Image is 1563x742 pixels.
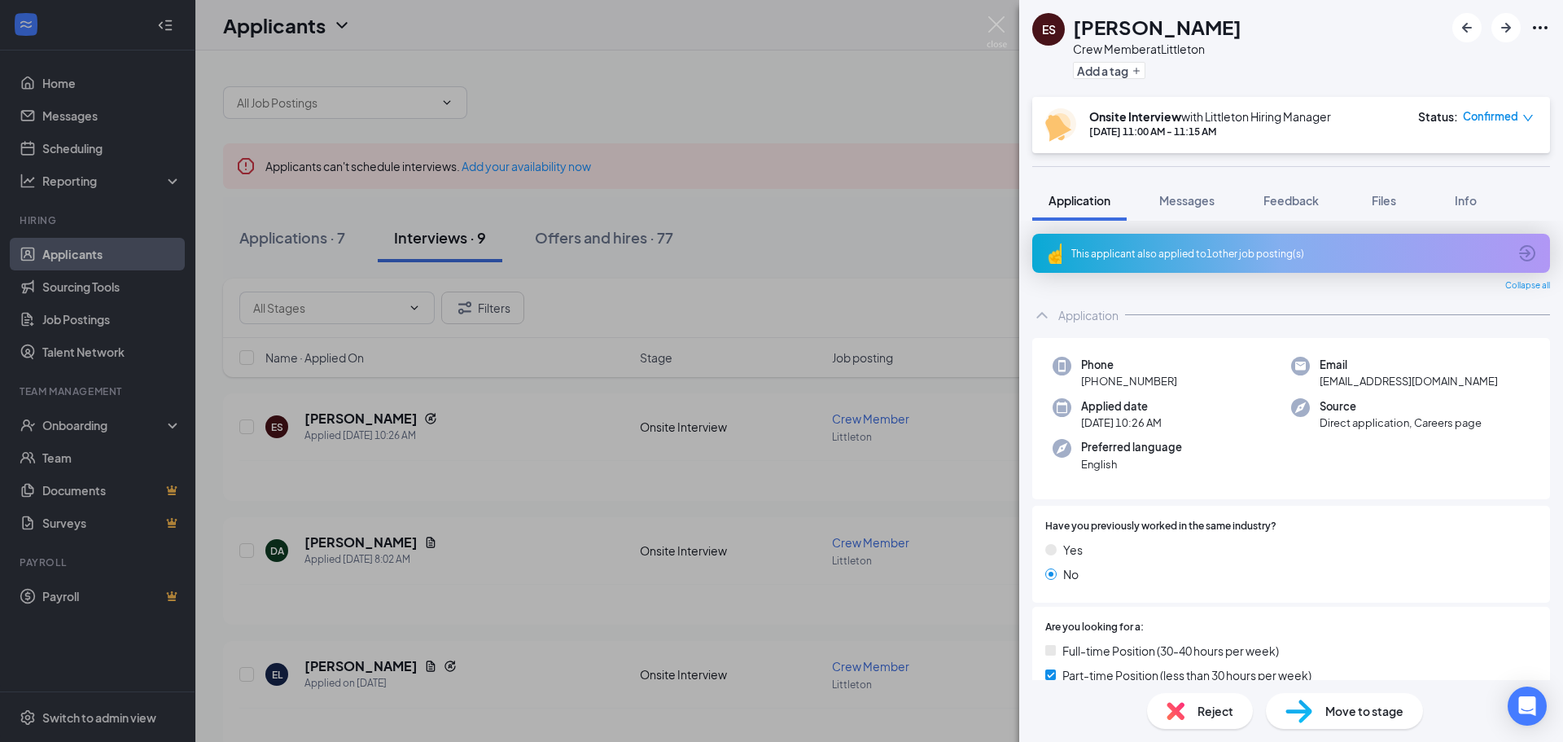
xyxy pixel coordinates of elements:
span: No [1063,565,1079,583]
span: Application [1049,193,1110,208]
svg: ArrowCircle [1517,244,1537,263]
span: [EMAIL_ADDRESS][DOMAIN_NAME] [1320,373,1498,389]
span: Yes [1063,541,1083,559]
svg: Plus [1132,66,1141,76]
svg: ChevronUp [1032,305,1052,325]
span: [PHONE_NUMBER] [1081,373,1177,389]
h1: [PERSON_NAME] [1073,13,1241,41]
span: Part-time Position (less than 30 hours per week) [1062,666,1311,684]
svg: ArrowRight [1496,18,1516,37]
span: Confirmed [1463,108,1518,125]
button: ArrowRight [1491,13,1521,42]
svg: Ellipses [1530,18,1550,37]
button: ArrowLeftNew [1452,13,1482,42]
div: [DATE] 11:00 AM - 11:15 AM [1089,125,1331,138]
span: down [1522,112,1534,124]
button: PlusAdd a tag [1073,62,1145,79]
span: Move to stage [1325,702,1403,720]
span: Preferred language [1081,439,1182,455]
span: Collapse all [1505,279,1550,292]
div: Application [1058,307,1119,323]
span: Phone [1081,357,1177,373]
span: Direct application, Careers page [1320,415,1482,431]
span: Messages [1159,193,1215,208]
span: Applied date [1081,398,1162,415]
span: Files [1372,193,1396,208]
span: Reject [1197,702,1233,720]
span: Email [1320,357,1498,373]
div: Open Intercom Messenger [1508,687,1547,726]
span: Full-time Position (30-40 hours per week) [1062,642,1279,660]
b: Onsite Interview [1089,109,1181,124]
div: Crew Member at Littleton [1073,41,1241,57]
span: Feedback [1263,193,1319,208]
svg: ArrowLeftNew [1457,18,1477,37]
div: This applicant also applied to 1 other job posting(s) [1071,247,1508,261]
div: ES [1042,21,1056,37]
div: with Littleton Hiring Manager [1089,108,1331,125]
span: [DATE] 10:26 AM [1081,415,1162,431]
div: Status : [1418,108,1458,125]
span: Have you previously worked in the same industry? [1045,519,1276,534]
span: Are you looking for a: [1045,620,1144,635]
span: Info [1455,193,1477,208]
span: Source [1320,398,1482,415]
span: English [1081,456,1182,472]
